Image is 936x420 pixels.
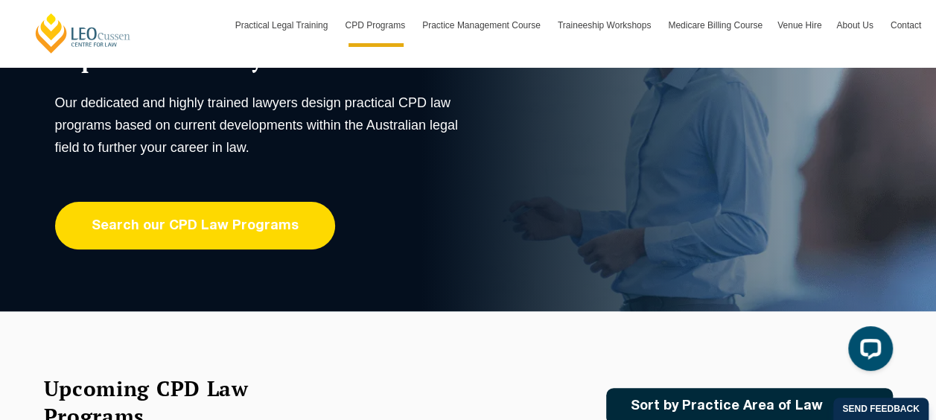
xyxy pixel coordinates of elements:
iframe: LiveChat chat widget [836,320,899,383]
a: Practice Management Course [415,4,550,47]
a: CPD Programs [337,4,415,47]
a: Medicare Billing Course [660,4,770,47]
a: Search our CPD Law Programs [55,202,335,249]
p: Our dedicated and highly trained lawyers design practical CPD law programs based on current devel... [55,92,465,159]
a: [PERSON_NAME] Centre for Law [34,12,133,54]
a: Practical Legal Training [228,4,338,47]
a: Venue Hire [770,4,829,47]
h1: CPD Law Programs designed by experienced lawyers [55,16,465,73]
a: Traineeship Workshops [550,4,660,47]
a: Contact [883,4,929,47]
a: About Us [829,4,882,47]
